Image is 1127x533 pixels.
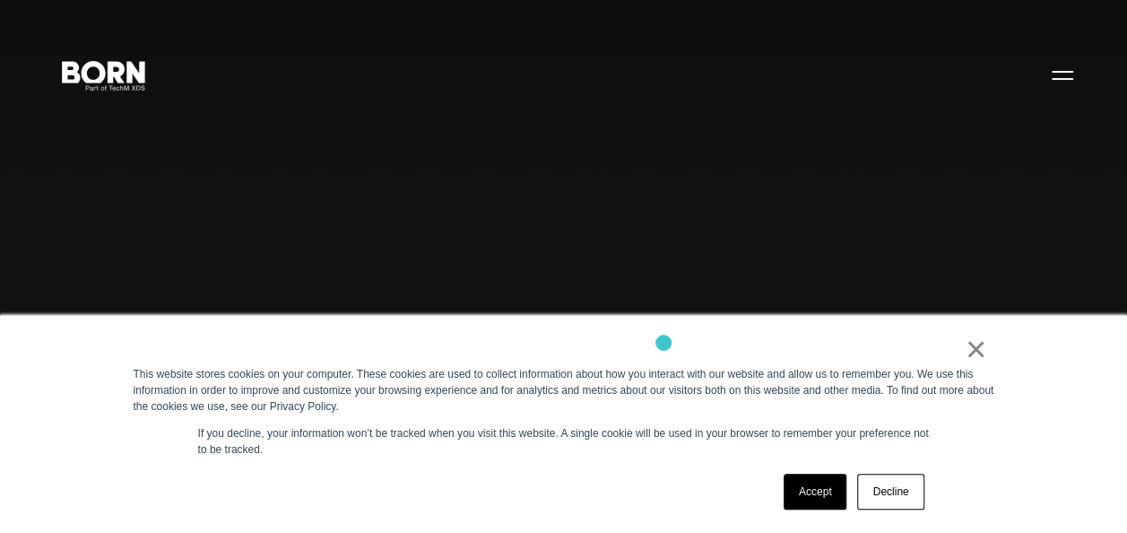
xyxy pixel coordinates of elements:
a: Accept [784,474,847,510]
p: If you decline, your information won’t be tracked when you visit this website. A single cookie wi... [198,425,930,458]
button: Open [1041,56,1084,93]
div: This website stores cookies on your computer. These cookies are used to collect information about... [134,366,994,415]
a: Decline [857,474,923,510]
a: × [966,341,987,357]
